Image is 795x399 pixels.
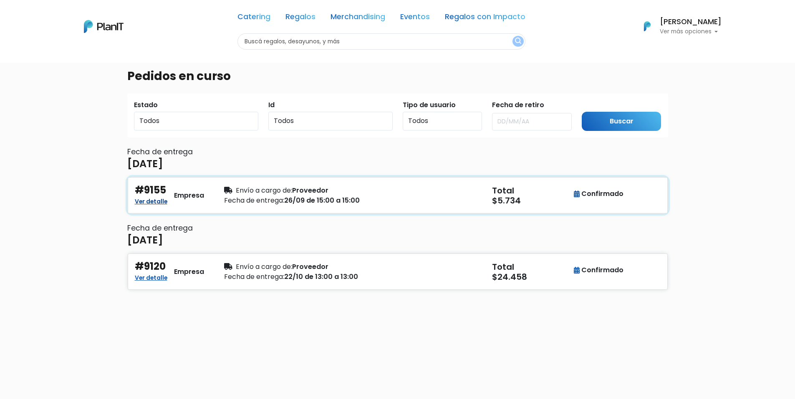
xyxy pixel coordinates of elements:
[134,100,158,110] label: Estado
[135,184,166,196] h4: #9155
[492,113,572,130] input: DD/MM/AA
[574,265,623,275] div: Confirmado
[224,262,393,272] div: Proveedor
[400,13,430,23] a: Eventos
[492,272,571,282] h5: $24.458
[574,189,623,199] div: Confirmado
[582,100,606,110] label: Submit
[135,196,167,206] a: Ver detalle
[236,186,292,195] span: Envío a cargo de:
[492,196,571,206] h5: $5.734
[638,17,656,35] img: PlanIt Logo
[660,29,722,35] p: Ver más opciones
[633,15,722,37] button: PlanIt Logo [PERSON_NAME] Ver más opciones
[331,13,385,23] a: Merchandising
[174,191,204,201] div: Empresa
[582,112,661,131] input: Buscar
[135,272,167,282] a: Ver detalle
[127,177,668,214] button: #9155 Ver detalle Empresa Envío a cargo de:Proveedor Fecha de entrega:26/09 de 15:00 a 15:00 Tota...
[224,272,284,281] span: Fecha de entrega:
[237,33,525,50] input: Buscá regalos, desayunos, y más
[285,13,315,23] a: Regalos
[224,272,393,282] div: 22/10 de 13:00 a 13:00
[43,8,120,24] div: ¿Necesitás ayuda?
[403,100,456,110] label: Tipo de usuario
[660,18,722,26] h6: [PERSON_NAME]
[492,262,570,272] h5: Total
[492,100,544,110] label: Fecha de retiro
[127,158,163,170] h4: [DATE]
[224,186,393,196] div: Proveedor
[84,20,124,33] img: PlanIt Logo
[127,234,163,246] h4: [DATE]
[127,253,668,290] button: #9120 Ver detalle Empresa Envío a cargo de:Proveedor Fecha de entrega:22/10 de 13:00 a 13:00 Tota...
[515,38,521,45] img: search_button-432b6d5273f82d61273b3651a40e1bd1b912527efae98b1b7a1b2c0702e16a8d.svg
[127,69,231,83] h3: Pedidos en curso
[174,267,204,277] div: Empresa
[237,13,270,23] a: Catering
[135,261,166,273] h4: #9120
[268,100,275,110] label: Id
[127,224,668,233] h6: Fecha de entrega
[492,186,570,196] h5: Total
[445,13,525,23] a: Regalos con Impacto
[236,262,292,271] span: Envío a cargo de:
[127,148,668,156] h6: Fecha de entrega
[224,196,393,206] div: 26/09 de 15:00 a 15:00
[224,196,284,205] span: Fecha de entrega:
